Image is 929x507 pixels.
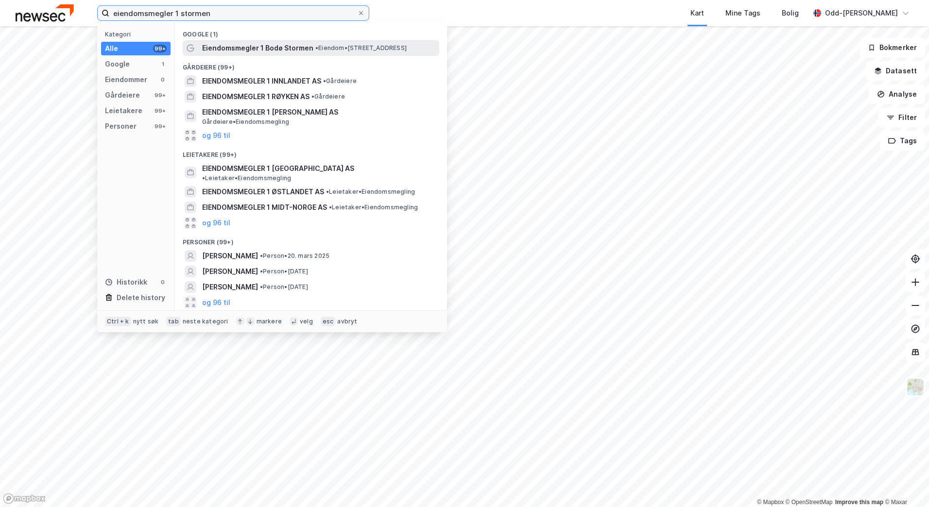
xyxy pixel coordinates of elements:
[16,4,74,21] img: newsec-logo.f6e21ccffca1b3a03d2d.png
[159,278,167,286] div: 0
[202,266,258,277] span: [PERSON_NAME]
[202,174,291,182] span: Leietaker • Eiendomsmegling
[835,499,883,506] a: Improve this map
[326,188,415,196] span: Leietaker • Eiendomsmegling
[878,108,925,127] button: Filter
[311,93,314,100] span: •
[105,89,140,101] div: Gårdeiere
[153,91,167,99] div: 99+
[202,106,435,118] span: EIENDOMSMEGLER 1 [PERSON_NAME] AS
[202,91,310,102] span: EIENDOMSMEGLER 1 RØYKEN AS
[260,252,329,260] span: Person • 20. mars 2025
[202,174,205,182] span: •
[786,499,833,506] a: OpenStreetMap
[202,281,258,293] span: [PERSON_NAME]
[105,276,147,288] div: Historikk
[175,56,447,73] div: Gårdeiere (99+)
[321,317,336,326] div: esc
[300,318,313,325] div: velg
[183,318,228,325] div: neste kategori
[202,297,230,308] button: og 96 til
[337,318,357,325] div: avbryt
[202,42,313,54] span: Eiendomsmegler 1 Bodø Stormen
[202,217,230,229] button: og 96 til
[175,143,447,161] div: Leietakere (99+)
[166,317,181,326] div: tab
[153,122,167,130] div: 99+
[105,120,137,132] div: Personer
[869,84,925,104] button: Analyse
[906,378,925,396] img: Z
[202,118,289,126] span: Gårdeiere • Eiendomsmegling
[175,23,447,40] div: Google (1)
[260,268,263,275] span: •
[311,93,345,101] span: Gårdeiere
[725,7,760,19] div: Mine Tags
[315,44,318,51] span: •
[202,75,321,87] span: EIENDOMSMEGLER 1 INNLANDET AS
[202,186,324,198] span: EIENDOMSMEGLER 1 ØSTLANDET AS
[105,43,118,54] div: Alle
[315,44,407,52] span: Eiendom • [STREET_ADDRESS]
[105,31,171,38] div: Kategori
[860,38,925,57] button: Bokmerker
[757,499,784,506] a: Mapbox
[260,252,263,259] span: •
[3,493,46,504] a: Mapbox homepage
[880,460,929,507] iframe: Chat Widget
[257,318,282,325] div: markere
[202,202,327,213] span: EIENDOMSMEGLER 1 MIDT-NORGE AS
[260,268,308,275] span: Person • [DATE]
[782,7,799,19] div: Bolig
[825,7,898,19] div: Odd-[PERSON_NAME]
[880,131,925,151] button: Tags
[880,460,929,507] div: Kontrollprogram for chat
[690,7,704,19] div: Kart
[866,61,925,81] button: Datasett
[105,105,142,117] div: Leietakere
[329,203,418,211] span: Leietaker • Eiendomsmegling
[105,74,147,85] div: Eiendommer
[260,283,308,291] span: Person • [DATE]
[105,58,130,70] div: Google
[260,283,263,290] span: •
[202,250,258,262] span: [PERSON_NAME]
[323,77,357,85] span: Gårdeiere
[133,318,159,325] div: nytt søk
[175,231,447,248] div: Personer (99+)
[105,317,131,326] div: Ctrl + k
[202,163,354,174] span: EIENDOMSMEGLER 1 [GEOGRAPHIC_DATA] AS
[159,60,167,68] div: 1
[323,77,326,84] span: •
[329,203,332,211] span: •
[117,292,165,304] div: Delete history
[159,76,167,84] div: 0
[109,6,357,20] input: Søk på adresse, matrikkel, gårdeiere, leietakere eller personer
[153,45,167,52] div: 99+
[153,107,167,115] div: 99+
[202,130,230,141] button: og 96 til
[326,188,329,195] span: •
